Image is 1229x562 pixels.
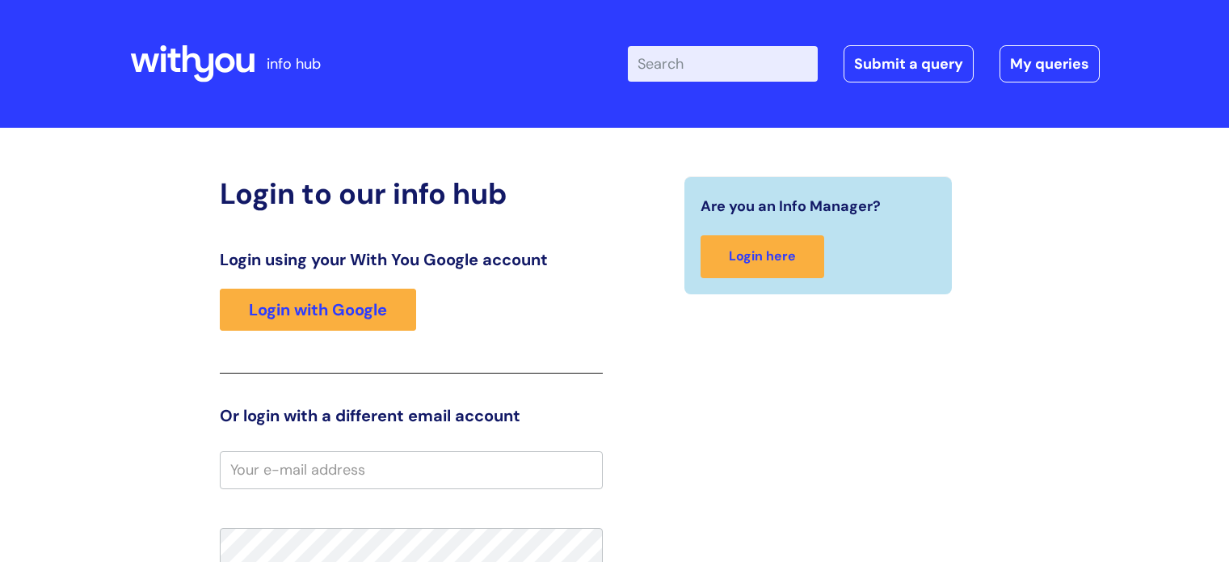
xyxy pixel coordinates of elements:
[628,46,818,82] input: Search
[701,235,824,278] a: Login here
[220,406,603,425] h3: Or login with a different email account
[220,451,603,488] input: Your e-mail address
[220,176,603,211] h2: Login to our info hub
[1000,45,1100,82] a: My queries
[844,45,974,82] a: Submit a query
[701,193,881,219] span: Are you an Info Manager?
[220,289,416,331] a: Login with Google
[267,51,321,77] p: info hub
[220,250,603,269] h3: Login using your With You Google account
